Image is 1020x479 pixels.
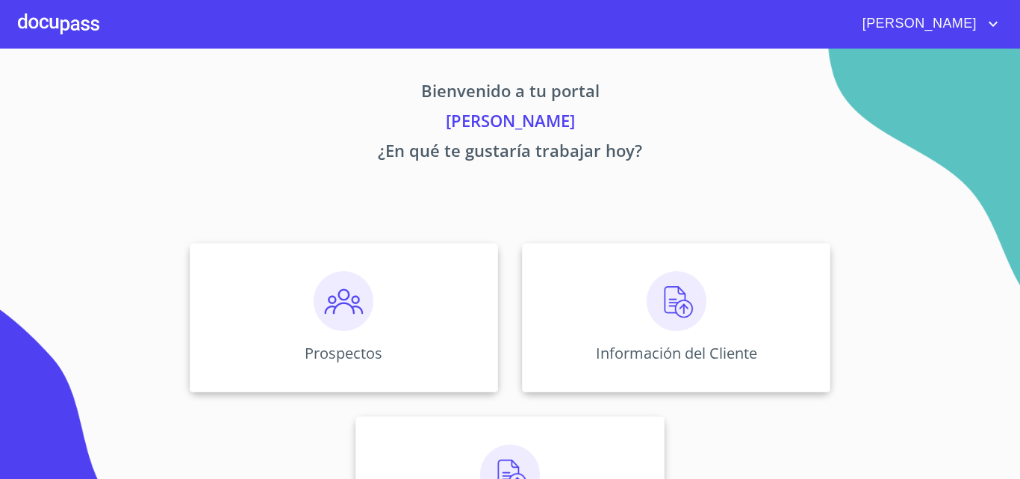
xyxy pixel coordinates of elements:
img: carga.png [647,271,706,331]
p: [PERSON_NAME] [50,108,970,138]
p: ¿En qué te gustaría trabajar hoy? [50,138,970,168]
p: Prospectos [305,343,382,363]
p: Bienvenido a tu portal [50,78,970,108]
img: prospectos.png [314,271,373,331]
span: [PERSON_NAME] [851,12,984,36]
p: Información del Cliente [596,343,757,363]
button: account of current user [851,12,1002,36]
